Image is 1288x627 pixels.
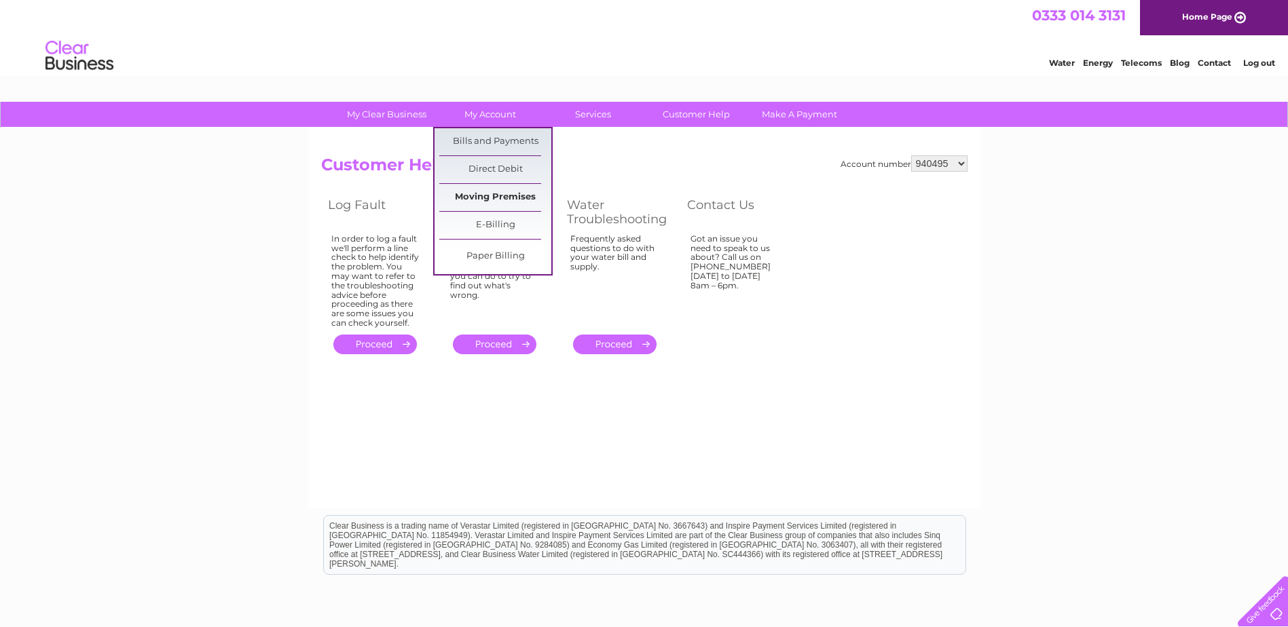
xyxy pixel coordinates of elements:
a: . [573,335,657,354]
a: Contact [1198,58,1231,68]
div: If you're having problems with your phone there are some simple checks you can do to try to find ... [450,234,540,322]
th: Log Fault [321,194,440,230]
a: Paper Billing [439,243,551,270]
div: Clear Business is a trading name of Verastar Limited (registered in [GEOGRAPHIC_DATA] No. 3667643... [324,7,965,66]
a: Moving Premises [439,184,551,211]
a: Make A Payment [743,102,855,127]
div: Account number [841,155,968,172]
a: Bills and Payments [439,128,551,155]
a: Telecoms [1121,58,1162,68]
a: Customer Help [640,102,752,127]
a: Energy [1083,58,1113,68]
a: Services [537,102,649,127]
div: Frequently asked questions to do with your water bill and supply. [570,234,660,322]
a: Water [1049,58,1075,68]
a: My Clear Business [331,102,443,127]
a: . [333,335,417,354]
h2: Customer Help [321,155,968,181]
a: Blog [1170,58,1190,68]
img: logo.png [45,35,114,77]
th: Water Troubleshooting [560,194,680,230]
a: . [453,335,536,354]
a: Log out [1243,58,1275,68]
a: 0333 014 3131 [1032,7,1126,24]
div: In order to log a fault we'll perform a line check to help identify the problem. You may want to ... [331,234,420,328]
th: Contact Us [680,194,799,230]
a: E-Billing [439,212,551,239]
div: Got an issue you need to speak to us about? Call us on [PHONE_NUMBER] [DATE] to [DATE] 8am – 6pm. [691,234,779,322]
a: My Account [434,102,546,127]
a: Direct Debit [439,156,551,183]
